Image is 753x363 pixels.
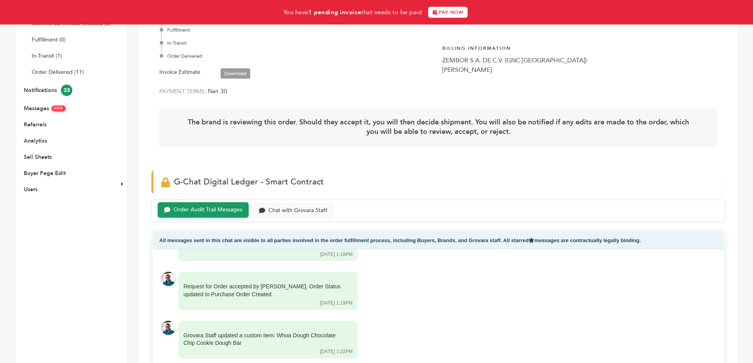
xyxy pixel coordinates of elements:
div: Order Audit Trail Messages [174,207,242,213]
a: Analytics [24,137,47,145]
a: PAY NOW [428,7,468,18]
strong: 1 pending invoice [308,8,361,16]
span: You have that needs to be paid [283,8,422,16]
a: Notifications33 [24,87,72,94]
span: 33 [61,85,72,96]
div: [DATE] 1:22PM [320,348,353,355]
div: Order Delivered [161,53,434,60]
a: Order Delivered (11) [32,68,84,76]
div: Chat with Grovara Staff [268,207,327,214]
span: NEW [51,105,66,111]
div: Request for Order accepted by [PERSON_NAME]. Order Status updated to Purchase Order Created. [183,283,342,298]
div: [PERSON_NAME] [442,65,717,75]
a: Download [221,68,250,79]
a: MessagesNEW [24,105,66,112]
a: In-Transit (1) [32,52,62,60]
span: Net 30 [208,87,227,96]
div: Fulfillment [161,26,434,34]
div: [DATE] 1:19PM [320,300,353,307]
a: Sell Sheets [24,153,52,161]
a: Buyer Page Edit [24,169,66,177]
div: The brand is reviewing this order. Should they accept it, you will then decide shipment. You will... [159,107,717,147]
div: All messages sent in this chat are visible to all parties involved in the order fulfillment proce... [153,232,723,250]
div: ZEMBOR S.A. DE C.V. (GNC [GEOGRAPHIC_DATA]) [442,56,717,65]
label: PAYMENT TERMS: [159,88,206,95]
div: [DATE] 1:18PM [320,251,353,258]
div: Grovara Staff updated a custom item: Whoa Dough Chocolate Chip Cookie Dough Bar [183,332,342,347]
a: Users [24,186,38,193]
label: Invoice Estimate [159,68,200,77]
a: Fulfillment (0) [32,36,66,43]
span: G-Chat Digital Ledger - Smart Contract [174,176,324,188]
h4: Billing Information [442,39,717,56]
div: In-Transit [161,39,434,47]
a: Referrals [24,121,47,128]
